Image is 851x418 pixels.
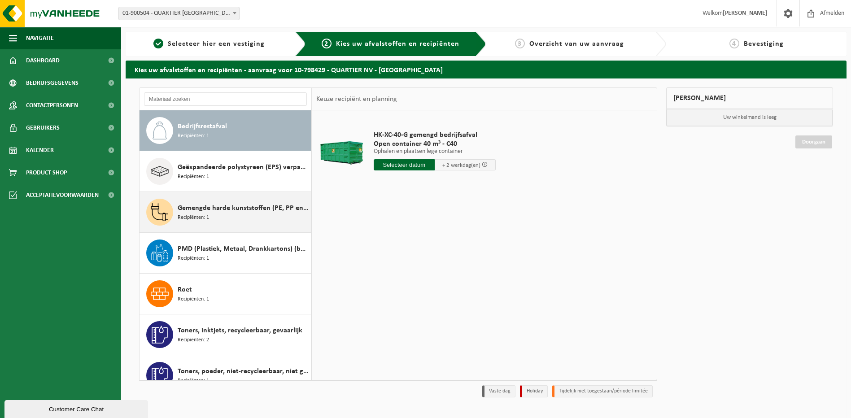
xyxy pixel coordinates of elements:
[26,139,54,161] span: Kalender
[119,7,239,20] span: 01-900504 - QUARTIER NV - HEULE
[442,162,480,168] span: + 2 werkdag(en)
[140,192,311,233] button: Gemengde harde kunststoffen (PE, PP en PVC), recycleerbaar (industrieel) Recipiënten: 1
[515,39,525,48] span: 3
[667,109,833,126] p: Uw winkelmand is leeg
[178,203,309,213] span: Gemengde harde kunststoffen (PE, PP en PVC), recycleerbaar (industrieel)
[4,398,150,418] iframe: chat widget
[729,39,739,48] span: 4
[144,92,307,106] input: Materiaal zoeken
[140,314,311,355] button: Toners, inktjets, recycleerbaar, gevaarlijk Recipiënten: 2
[178,284,192,295] span: Roet
[178,132,209,140] span: Recipiënten: 1
[26,161,67,184] span: Product Shop
[374,148,496,155] p: Ophalen en plaatsen lege container
[26,27,54,49] span: Navigatie
[178,325,302,336] span: Toners, inktjets, recycleerbaar, gevaarlijk
[26,72,79,94] span: Bedrijfsgegevens
[520,385,548,397] li: Holiday
[178,121,227,132] span: Bedrijfsrestafval
[178,162,309,173] span: Geëxpandeerde polystyreen (EPS) verpakking (< 1 m² per stuk), recycleerbaar
[178,377,209,385] span: Recipiënten: 1
[130,39,288,49] a: 1Selecteer hier een vestiging
[168,40,265,48] span: Selecteer hier een vestiging
[312,88,401,110] div: Keuze recipiënt en planning
[552,385,653,397] li: Tijdelijk niet toegestaan/période limitée
[336,40,459,48] span: Kies uw afvalstoffen en recipiënten
[178,295,209,304] span: Recipiënten: 1
[374,159,435,170] input: Selecteer datum
[26,49,60,72] span: Dashboard
[140,274,311,314] button: Roet Recipiënten: 1
[322,39,332,48] span: 2
[178,213,209,222] span: Recipiënten: 1
[178,244,309,254] span: PMD (Plastiek, Metaal, Drankkartons) (bedrijven)
[140,110,311,151] button: Bedrijfsrestafval Recipiënten: 1
[126,61,847,78] h2: Kies uw afvalstoffen en recipiënten - aanvraag voor 10-798429 - QUARTIER NV - [GEOGRAPHIC_DATA]
[744,40,784,48] span: Bevestiging
[482,385,515,397] li: Vaste dag
[795,135,832,148] a: Doorgaan
[26,184,99,206] span: Acceptatievoorwaarden
[723,10,768,17] strong: [PERSON_NAME]
[140,151,311,192] button: Geëxpandeerde polystyreen (EPS) verpakking (< 1 m² per stuk), recycleerbaar Recipiënten: 1
[118,7,240,20] span: 01-900504 - QUARTIER NV - HEULE
[374,139,496,148] span: Open container 40 m³ - C40
[666,87,833,109] div: [PERSON_NAME]
[26,94,78,117] span: Contactpersonen
[178,254,209,263] span: Recipiënten: 1
[140,233,311,274] button: PMD (Plastiek, Metaal, Drankkartons) (bedrijven) Recipiënten: 1
[178,336,209,344] span: Recipiënten: 2
[178,173,209,181] span: Recipiënten: 1
[178,366,309,377] span: Toners, poeder, niet-recycleerbaar, niet gevaarlijk
[153,39,163,48] span: 1
[529,40,624,48] span: Overzicht van uw aanvraag
[26,117,60,139] span: Gebruikers
[374,131,496,139] span: HK-XC-40-G gemengd bedrijfsafval
[140,355,311,396] button: Toners, poeder, niet-recycleerbaar, niet gevaarlijk Recipiënten: 1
